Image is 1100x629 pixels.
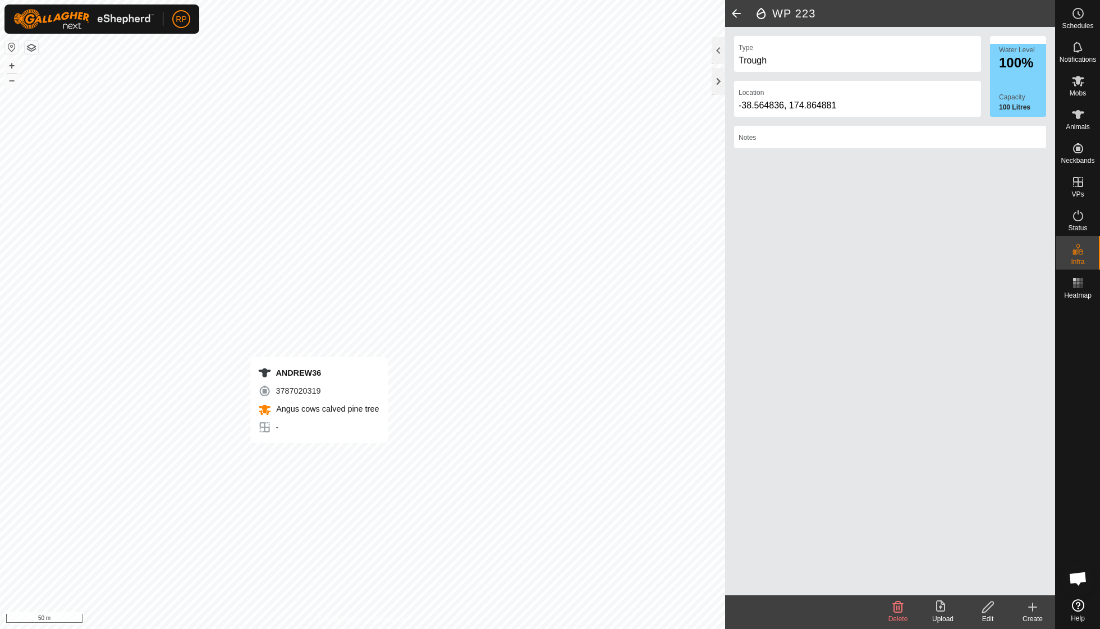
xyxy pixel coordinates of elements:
[1066,124,1090,130] span: Animals
[1010,614,1055,624] div: Create
[739,88,764,98] label: Location
[176,13,186,25] span: RP
[5,59,19,72] button: +
[258,421,379,434] div: -
[258,384,379,398] div: 3787020319
[739,43,753,53] label: Type
[1061,562,1095,595] div: Open chat
[318,614,360,625] a: Privacy Policy
[739,133,756,143] label: Notes
[1071,258,1084,265] span: Infra
[1061,157,1094,164] span: Neckbands
[920,614,965,624] div: Upload
[739,99,977,112] div: -38.564836, 174.864881
[999,102,1046,112] label: 100 Litres
[273,404,379,413] span: Angus cows calved pine tree
[258,366,379,380] div: ANDREW36
[739,54,977,67] div: Trough
[1064,292,1092,299] span: Heatmap
[965,614,1010,624] div: Edit
[999,56,1046,70] div: 100%
[5,74,19,87] button: –
[1062,22,1093,29] span: Schedules
[1071,615,1085,622] span: Help
[999,46,1035,54] label: Water Level
[754,7,1055,20] h2: WP 223
[13,9,154,29] img: Gallagher Logo
[1068,225,1087,231] span: Status
[25,41,38,54] button: Map Layers
[1060,56,1096,63] span: Notifications
[888,615,908,623] span: Delete
[5,40,19,54] button: Reset Map
[1071,191,1084,198] span: VPs
[374,614,407,625] a: Contact Us
[999,92,1046,102] label: Capacity
[1056,595,1100,626] a: Help
[1070,90,1086,97] span: Mobs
